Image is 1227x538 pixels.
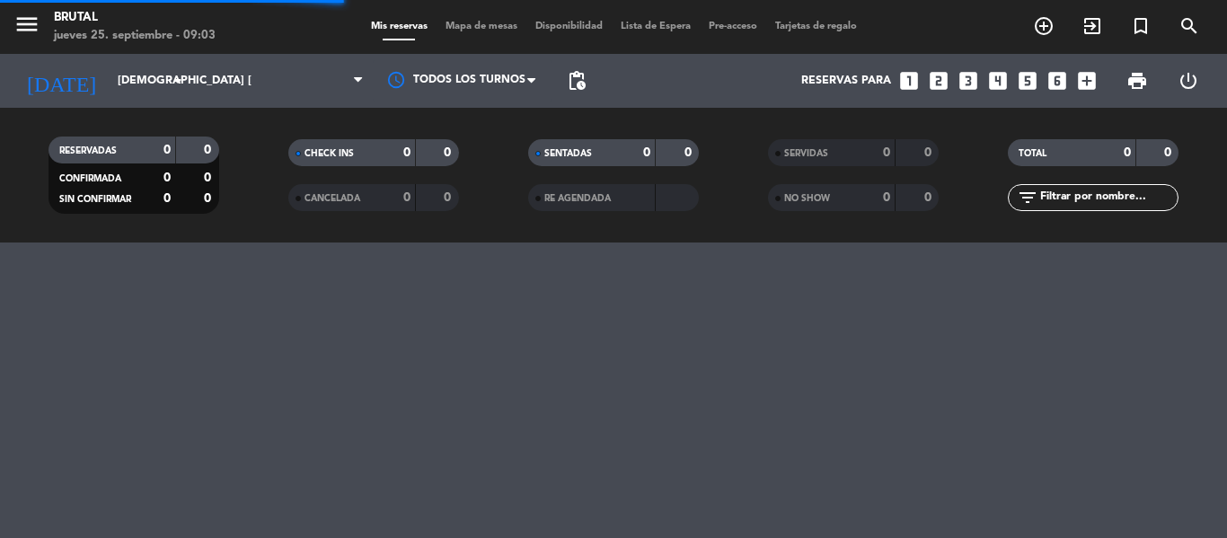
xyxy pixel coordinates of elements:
[362,22,437,31] span: Mis reservas
[1126,70,1148,92] span: print
[1081,15,1103,37] i: exit_to_app
[163,144,171,156] strong: 0
[544,149,592,158] span: SENTADAS
[437,22,526,31] span: Mapa de mesas
[566,70,587,92] span: pending_actions
[684,146,695,159] strong: 0
[59,146,117,155] span: RESERVADAS
[403,146,410,159] strong: 0
[544,194,611,203] span: RE AGENDADA
[1017,187,1038,208] i: filter_list
[403,191,410,204] strong: 0
[13,61,109,101] i: [DATE]
[13,11,40,38] i: menu
[1038,188,1178,207] input: Filtrar por nombre...
[643,146,650,159] strong: 0
[444,146,455,159] strong: 0
[924,146,935,159] strong: 0
[897,69,921,93] i: looks_one
[957,69,980,93] i: looks_3
[1124,146,1131,159] strong: 0
[305,149,354,158] span: CHECK INS
[1164,146,1175,159] strong: 0
[700,22,766,31] span: Pre-acceso
[305,194,360,203] span: CANCELADA
[1019,149,1046,158] span: TOTAL
[163,172,171,184] strong: 0
[1178,15,1200,37] i: search
[1075,69,1099,93] i: add_box
[784,149,828,158] span: SERVIDAS
[204,172,215,184] strong: 0
[1130,15,1152,37] i: turned_in_not
[59,174,121,183] span: CONFIRMADA
[54,27,216,45] div: jueves 25. septiembre - 09:03
[204,192,215,205] strong: 0
[801,75,891,87] span: Reservas para
[612,22,700,31] span: Lista de Espera
[204,144,215,156] strong: 0
[167,70,189,92] i: arrow_drop_down
[59,195,131,204] span: SIN CONFIRMAR
[1046,69,1069,93] i: looks_6
[883,146,890,159] strong: 0
[13,11,40,44] button: menu
[883,191,890,204] strong: 0
[927,69,950,93] i: looks_two
[1178,70,1199,92] i: power_settings_new
[163,192,171,205] strong: 0
[766,22,866,31] span: Tarjetas de regalo
[444,191,455,204] strong: 0
[54,9,216,27] div: Brutal
[986,69,1010,93] i: looks_4
[924,191,935,204] strong: 0
[526,22,612,31] span: Disponibilidad
[1162,54,1214,108] div: LOG OUT
[784,194,830,203] span: NO SHOW
[1033,15,1055,37] i: add_circle_outline
[1016,69,1039,93] i: looks_5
